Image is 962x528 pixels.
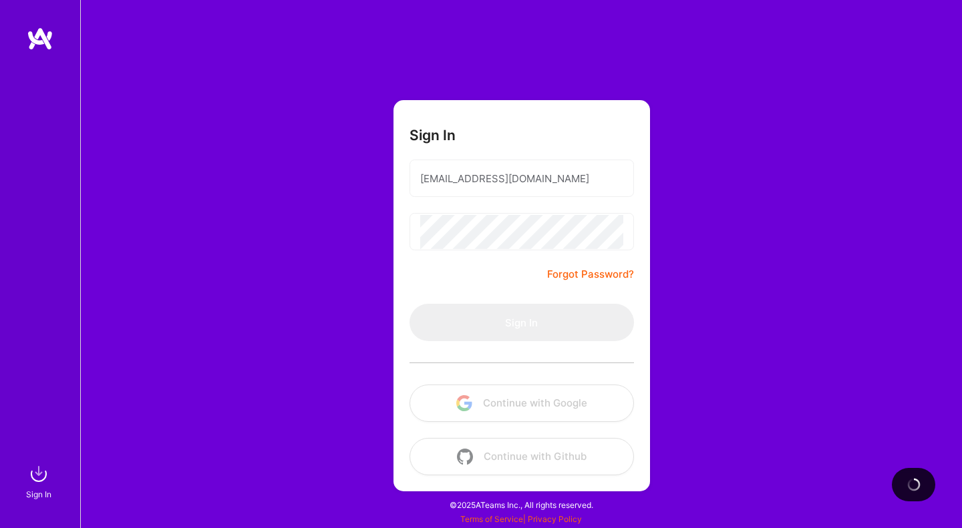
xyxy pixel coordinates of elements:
[528,514,582,524] a: Privacy Policy
[80,488,962,521] div: © 2025 ATeams Inc., All rights reserved.
[28,461,52,501] a: sign inSign In
[460,514,582,524] span: |
[410,384,634,422] button: Continue with Google
[420,162,623,196] input: Email...
[27,27,53,51] img: logo
[456,395,472,411] img: icon
[547,266,634,282] a: Forgot Password?
[907,477,921,492] img: loading
[460,514,523,524] a: Terms of Service
[26,487,51,501] div: Sign In
[410,127,456,144] h3: Sign In
[25,461,52,487] img: sign in
[457,449,473,465] img: icon
[410,304,634,341] button: Sign In
[410,438,634,475] button: Continue with Github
